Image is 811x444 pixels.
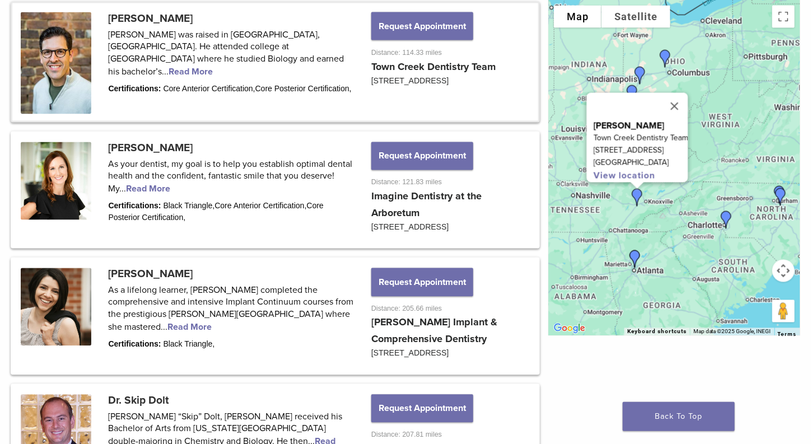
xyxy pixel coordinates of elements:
[371,395,473,423] button: Request Appointment
[778,331,797,338] a: Terms
[371,12,473,40] button: Request Appointment
[624,184,651,211] div: Dr. Jeffrey Beeler
[594,144,688,157] p: [STREET_ADDRESS]
[594,120,688,132] p: [PERSON_NAME]
[627,328,687,336] button: Keyboard shortcuts
[627,62,654,89] div: Dr. Anna McGuire
[623,402,735,431] a: Back To Top
[551,321,588,336] a: Open this area in Google Maps (opens a new window)
[619,81,646,108] div: Dr. Angela Arlinghaus
[602,6,670,28] button: Show satellite imagery
[622,246,649,273] div: Dr. Harris Siegel
[594,170,655,181] a: View location
[767,184,794,211] div: Dr. Anna Abernethy
[772,300,795,323] button: Drag Pegman onto the map to open Street View
[772,260,795,282] button: Map camera controls
[772,6,795,28] button: Toggle fullscreen view
[713,207,740,233] div: Dr. Ann Coambs
[693,329,771,335] span: Map data ©2025 Google, INEGI
[766,181,793,208] div: Dr. Lauren Chapman
[371,268,473,296] button: Request Appointment
[554,6,602,28] button: Show street map
[551,321,588,336] img: Google
[594,157,688,169] p: [GEOGRAPHIC_DATA]
[652,45,679,72] div: LegacyFamilyDental
[594,132,688,144] p: Town Creek Dentistry Team
[661,93,688,120] button: Close
[371,142,473,170] button: Request Appointment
